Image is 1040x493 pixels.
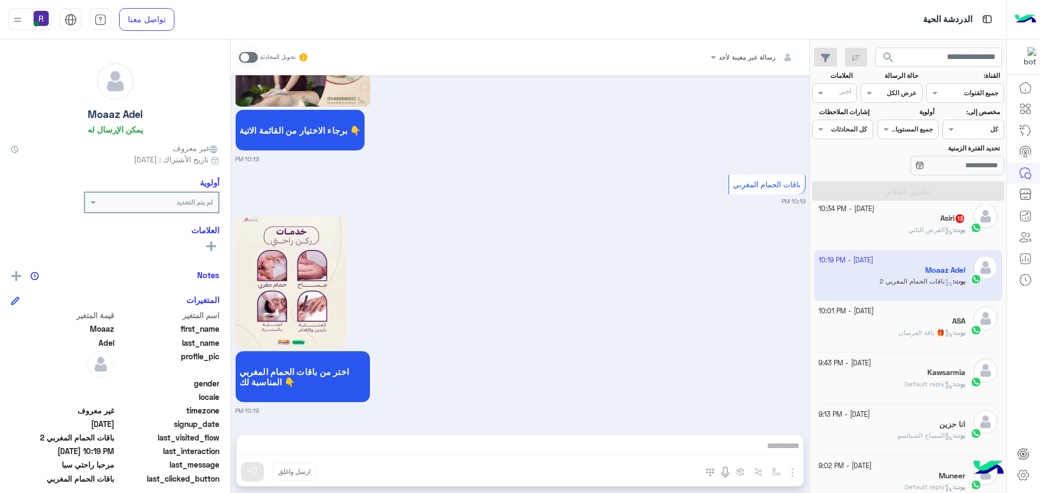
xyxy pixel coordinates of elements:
span: برجاء الاختيار من القائمة الاتية 👇 [239,125,361,135]
h6: Notes [197,270,219,280]
span: باقات الحمام المغربي 2 [11,432,114,443]
label: العلامات [813,71,853,81]
h6: العلامات [11,225,219,235]
a: tab [89,8,111,31]
span: last_name [116,337,220,349]
b: لم يتم التحديد [177,198,213,206]
span: اسم المتغير [116,310,220,321]
img: defaultAdmin.png [973,204,998,228]
small: 10:19 PM [782,197,805,206]
small: 10:19 PM [235,155,259,163]
span: بوت [954,483,965,491]
label: أولوية [879,107,934,117]
small: [DATE] - 9:43 PM [818,358,871,369]
small: تحويل المحادثة [260,53,296,62]
span: first_name [116,323,220,334]
button: تطبيق الفلاتر [812,181,1004,201]
span: search [882,51,895,64]
span: غير معروف [173,142,219,154]
span: باقات الحمام المغربي [11,473,114,484]
img: defaultAdmin.png [973,306,998,331]
span: null [11,378,114,389]
img: tab [64,14,77,26]
span: 13 [955,214,964,223]
h6: المتغيرات [186,295,219,305]
span: profile_pic [116,351,220,376]
b: : [953,226,965,234]
small: 10:19 PM [235,406,259,415]
span: Moaaz [11,323,114,334]
span: locale [116,391,220,403]
span: بوت [954,226,965,234]
img: add [11,271,21,281]
h5: Kawsarmia [927,368,965,377]
span: العرض الثاني [908,226,953,234]
img: Logo [1015,8,1036,31]
label: القناة: [928,71,1000,81]
span: last_visited_flow [116,432,220,443]
span: قيمة المتغير [11,310,114,321]
span: باقات الحمام المغربي [733,180,801,189]
span: بوت [954,328,965,337]
img: WhatsApp [971,479,981,490]
span: 2025-09-26T19:18:45.641Z [11,418,114,430]
img: profile [11,13,24,27]
img: WhatsApp [971,428,981,439]
label: إشارات الملاحظات [813,107,869,117]
img: WhatsApp [971,325,981,336]
img: defaultAdmin.png [973,410,998,434]
span: Adel [11,337,114,349]
span: المساج الشياتسو [898,431,953,439]
b: : [953,431,965,439]
a: تواصل معنا [119,8,174,31]
div: اختر [840,87,853,99]
button: ارسل واغلق [272,463,316,481]
span: last_interaction [116,445,220,457]
span: غير معروف [11,405,114,416]
label: مخصص إلى: [944,107,1000,117]
p: الدردشة الحية [923,12,972,27]
img: tab [94,14,107,26]
small: [DATE] - 9:02 PM [818,461,872,471]
img: WhatsApp [971,222,981,233]
img: hulul-logo.png [970,450,1007,488]
img: 322853014244696 [1017,47,1036,67]
img: tab [980,12,994,26]
span: gender [116,378,220,389]
span: signup_date [116,418,220,430]
small: [DATE] - 10:34 PM [818,204,874,214]
h5: ASA [952,317,965,326]
img: defaultAdmin.png [87,351,114,378]
h6: يمكن الإرسال له [88,124,143,134]
span: Default reply [905,380,953,388]
small: [DATE] - 9:13 PM [818,410,870,420]
span: last_clicked_button [116,473,220,484]
span: اختر من باقات الحمام المغربي المناسبة لك 👇 [239,366,366,387]
img: defaultAdmin.png [973,358,998,383]
span: بوت [954,380,965,388]
small: [DATE] - 10:01 PM [818,306,874,317]
span: 2025-09-26T19:19:39.046Z [11,445,114,457]
span: مرحبا راحتي سبا [11,459,114,470]
img: defaultAdmin.png [97,63,134,100]
span: رسالة غير معينة لأحد [719,53,776,61]
label: تحديد الفترة الزمنية [879,143,1000,153]
b: : [953,328,965,337]
h5: انا حزين [939,420,965,429]
span: Default reply [905,483,953,491]
span: 🎁 باقة العرسان [899,328,953,337]
h5: Muneer [939,471,965,481]
span: timezone [116,405,220,416]
img: WhatsApp [971,377,981,387]
b: : [953,483,965,491]
img: Q2FwdHVyZSAoNikucG5n.png [235,216,347,348]
span: last_message [116,459,220,470]
img: notes [30,272,39,280]
label: حالة الرسالة [862,71,918,81]
h5: Moaaz Adel [88,108,142,121]
h5: Asiri [940,214,965,223]
img: userImage [34,11,49,26]
b: : [953,380,965,388]
span: null [11,391,114,403]
h6: أولوية [200,178,219,187]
